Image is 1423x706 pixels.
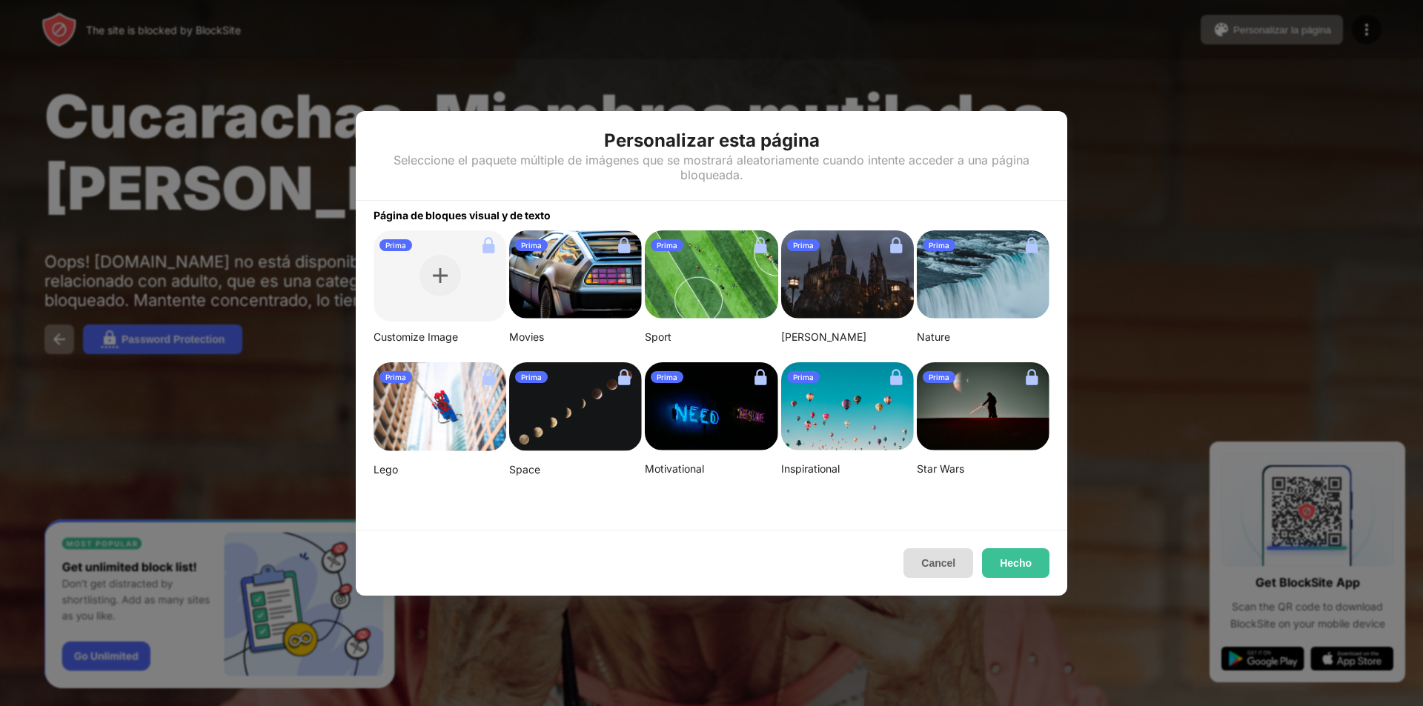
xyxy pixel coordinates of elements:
[787,371,820,383] div: Prima
[982,548,1049,578] button: Hecho
[612,233,636,257] img: lock.svg
[923,239,955,251] div: Prima
[374,153,1049,182] div: Seleccione el paquete múltiple de imágenes que se mostrará aleatoriamente cuando intente acceder ...
[651,371,683,383] div: Prima
[884,365,908,389] img: lock.svg
[781,330,914,344] div: [PERSON_NAME]
[645,230,777,319] img: jeff-wang-p2y4T4bFws4-unsplash-small.png
[374,463,506,476] div: Lego
[356,201,1067,222] div: Página de bloques visual y de texto
[477,233,500,257] img: lock.svg
[604,129,820,153] div: Personalizar esta página
[749,233,772,257] img: lock.svg
[651,239,683,251] div: Prima
[645,362,777,451] img: alexis-fauvet-qfWf9Muwp-c-unsplash-small.png
[374,330,506,344] div: Customize Image
[509,230,642,319] img: image-26.png
[515,239,548,251] div: Prima
[477,365,500,389] img: lock.svg
[379,239,412,251] div: Prima
[781,362,914,451] img: ian-dooley-DuBNA1QMpPA-unsplash-small.png
[903,548,973,578] button: Cancel
[917,462,1049,476] div: Star Wars
[1020,365,1044,389] img: lock.svg
[1020,233,1044,257] img: lock.svg
[917,330,1049,344] div: Nature
[374,362,506,451] img: mehdi-messrro-gIpJwuHVwt0-unsplash-small.png
[781,462,914,476] div: Inspirational
[917,362,1049,451] img: image-22-small.png
[509,463,642,476] div: Space
[645,462,777,476] div: Motivational
[515,371,548,383] div: Prima
[787,239,820,251] div: Prima
[917,230,1049,319] img: aditya-chinchure-LtHTe32r_nA-unsplash.png
[379,371,412,383] div: Prima
[612,365,636,389] img: lock.svg
[509,362,642,452] img: linda-xu-KsomZsgjLSA-unsplash.png
[645,330,777,344] div: Sport
[781,230,914,319] img: aditya-vyas-5qUJfO4NU4o-unsplash-small.png
[884,233,908,257] img: lock.svg
[509,330,642,344] div: Movies
[923,371,955,383] div: Prima
[749,365,772,389] img: lock.svg
[433,268,448,283] img: plus.svg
